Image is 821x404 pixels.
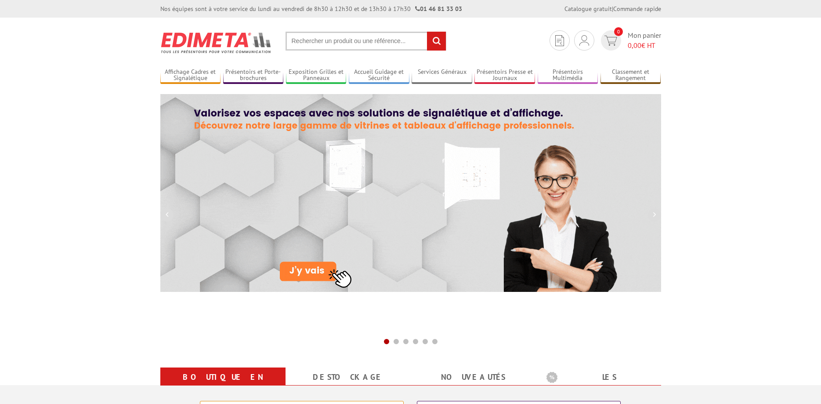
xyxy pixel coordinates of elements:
a: Présentoirs et Porte-brochures [223,68,284,83]
img: devis rapide [579,35,589,46]
span: 0 [614,27,623,36]
a: devis rapide 0 Mon panier 0,00€ HT [599,30,661,51]
img: Présentoir, panneau, stand - Edimeta - PLV, affichage, mobilier bureau, entreprise [160,26,272,59]
img: devis rapide [604,36,617,46]
a: Boutique en ligne [171,369,275,401]
a: Commande rapide [613,5,661,13]
a: Services Généraux [412,68,472,83]
div: | [564,4,661,13]
a: Catalogue gratuit [564,5,612,13]
input: rechercher [427,32,446,51]
span: 0,00 [628,41,641,50]
span: € HT [628,40,661,51]
a: Présentoirs Multimédia [538,68,598,83]
b: Les promotions [546,369,656,387]
span: Mon panier [628,30,661,51]
a: Les promotions [546,369,651,401]
input: Rechercher un produit ou une référence... [286,32,446,51]
a: Accueil Guidage et Sécurité [349,68,409,83]
a: Classement et Rangement [600,68,661,83]
a: Exposition Grilles et Panneaux [286,68,347,83]
div: Nos équipes sont à votre service du lundi au vendredi de 8h30 à 12h30 et de 13h30 à 17h30 [160,4,462,13]
a: Présentoirs Presse et Journaux [474,68,535,83]
strong: 01 46 81 33 03 [415,5,462,13]
a: Affichage Cadres et Signalétique [160,68,221,83]
a: Destockage [296,369,400,385]
a: nouveautés [421,369,525,385]
img: devis rapide [555,35,564,46]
